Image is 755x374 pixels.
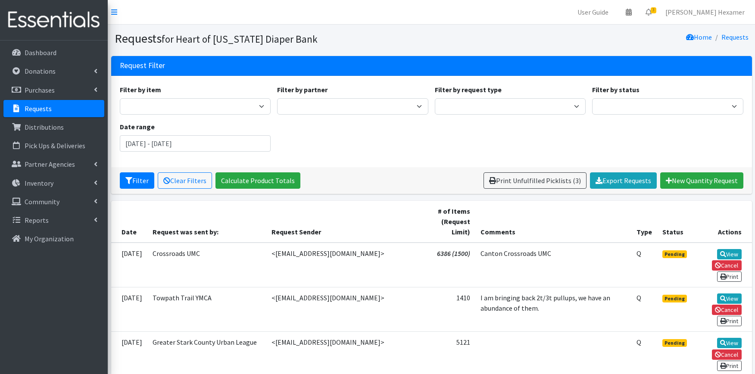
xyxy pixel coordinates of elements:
[658,3,752,21] a: [PERSON_NAME] Hexamer
[636,249,641,258] abbr: Quantity
[215,172,300,189] a: Calculate Product Totals
[639,3,658,21] a: 3
[3,6,104,34] img: HumanEssentials
[266,287,418,331] td: <[EMAIL_ADDRESS][DOMAIN_NAME]>
[25,123,64,131] p: Distributions
[657,201,693,243] th: Status
[115,31,428,46] h1: Requests
[25,160,75,168] p: Partner Agencies
[25,48,56,57] p: Dashboard
[712,349,742,360] a: Cancel
[111,243,147,287] td: [DATE]
[662,295,687,302] span: Pending
[717,293,742,304] a: View
[162,33,318,45] small: for Heart of [US_STATE] Diaper Bank
[25,104,52,113] p: Requests
[592,84,640,95] label: Filter by status
[3,137,104,154] a: Pick Ups & Deliveries
[435,84,502,95] label: Filter by request type
[3,81,104,99] a: Purchases
[111,201,147,243] th: Date
[266,201,418,243] th: Request Sender
[717,338,742,348] a: View
[475,243,631,287] td: Canton Crossroads UMC
[120,61,165,70] h3: Request Filter
[662,339,687,347] span: Pending
[120,172,154,189] button: Filter
[147,243,266,287] td: Crossroads UMC
[660,172,743,189] a: New Quantity Request
[693,201,752,243] th: Actions
[3,100,104,117] a: Requests
[25,141,85,150] p: Pick Ups & Deliveries
[475,201,631,243] th: Comments
[721,33,749,41] a: Requests
[3,44,104,61] a: Dashboard
[3,175,104,192] a: Inventory
[717,249,742,259] a: View
[25,216,49,224] p: Reports
[636,293,641,302] abbr: Quantity
[3,212,104,229] a: Reports
[158,172,212,189] a: Clear Filters
[590,172,657,189] a: Export Requests
[25,86,55,94] p: Purchases
[712,305,742,315] a: Cancel
[120,135,271,152] input: January 1, 2011 - December 31, 2011
[418,287,476,331] td: 1410
[111,287,147,331] td: [DATE]
[631,201,657,243] th: Type
[120,84,161,95] label: Filter by item
[3,156,104,173] a: Partner Agencies
[3,62,104,80] a: Donations
[25,67,56,75] p: Donations
[120,122,155,132] label: Date range
[25,197,59,206] p: Community
[418,201,476,243] th: # of Items (Request Limit)
[3,118,104,136] a: Distributions
[717,361,742,371] a: Print
[636,338,641,346] abbr: Quantity
[418,243,476,287] td: 6386 (1500)
[717,271,742,282] a: Print
[712,260,742,271] a: Cancel
[3,193,104,210] a: Community
[651,7,656,13] span: 3
[277,84,328,95] label: Filter by partner
[686,33,712,41] a: Home
[571,3,615,21] a: User Guide
[25,179,53,187] p: Inventory
[662,250,687,258] span: Pending
[266,243,418,287] td: <[EMAIL_ADDRESS][DOMAIN_NAME]>
[3,230,104,247] a: My Organization
[147,201,266,243] th: Request was sent by:
[25,234,74,243] p: My Organization
[147,287,266,331] td: Towpath Trail YMCA
[717,316,742,326] a: Print
[484,172,587,189] a: Print Unfulfilled Picklists (3)
[475,287,631,331] td: I am bringing back 2t/3t pullups, we have an abundance of them.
